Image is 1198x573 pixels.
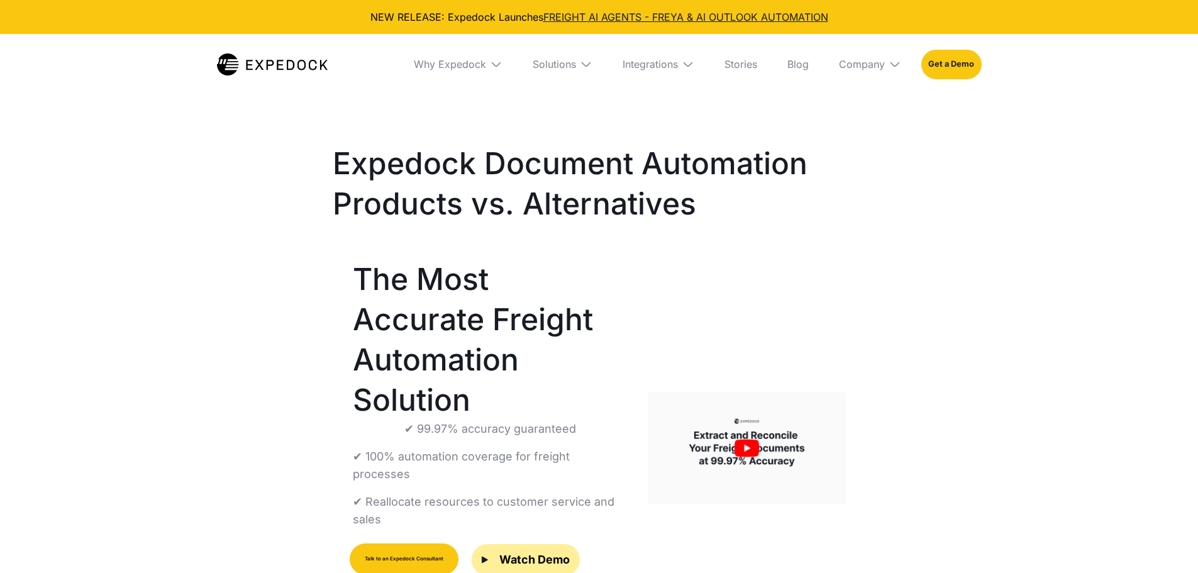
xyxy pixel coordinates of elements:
p: ✔ 100% automation coverage for freight processes [353,448,628,483]
h1: The Most Accurate Freight Automation Solution [353,259,628,420]
div: NEW RELEASE: Expedock Launches [10,10,1188,24]
div: Integrations [613,34,704,94]
a: Stories [714,34,767,94]
h1: Expedock Document Automation Products vs. Alternatives [333,143,866,224]
div: Company [829,34,911,94]
a: Blog [777,34,819,94]
p: ✔ Reallocate resources to customer service and sales [353,493,628,528]
div: Watch Demo [499,552,570,568]
div: Integrations [623,58,678,70]
a: open lightbox [648,392,846,504]
a: Get a Demo [921,50,981,79]
div: Why Expedock [414,58,486,70]
p: ✔ 99.97% accuracy guaranteed [404,420,576,438]
div: Company [839,58,885,70]
div: Why Expedock [404,34,513,94]
div: Solutions [523,34,602,94]
a: FREIGHT AI AGENTS - FREYA & AI OUTLOOK AUTOMATION [543,11,828,23]
div: Solutions [533,58,576,70]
